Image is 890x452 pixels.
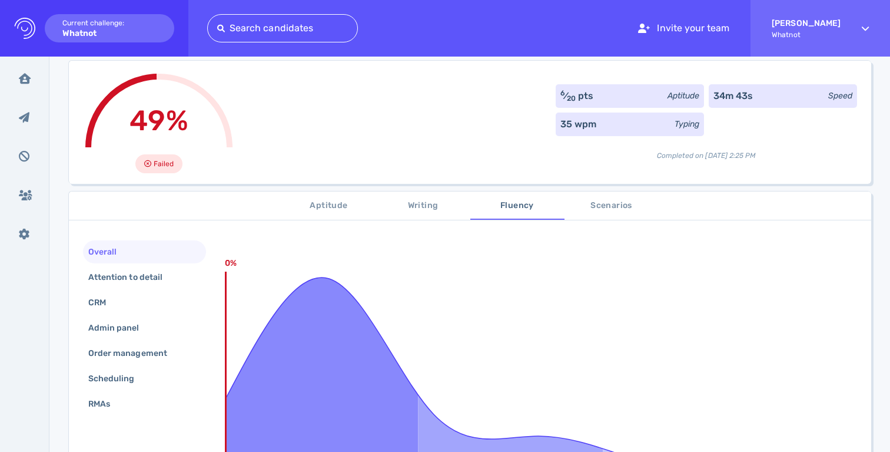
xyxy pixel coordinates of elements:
span: Fluency [477,199,557,213]
div: Aptitude [667,90,699,102]
sup: 6 [560,89,565,97]
span: Scenarios [572,199,652,213]
span: Writing [383,199,463,213]
div: Overall [86,243,131,260]
div: Completed on [DATE] 2:25 PM [556,141,857,161]
div: 34m 43s [713,89,753,103]
div: 35 wpm [560,117,596,131]
div: Admin panel [86,319,154,336]
strong: [PERSON_NAME] [772,18,841,28]
span: Aptitude [289,199,369,213]
div: Attention to detail [86,269,177,286]
div: RMAs [86,395,124,413]
text: 0% [225,258,237,268]
div: Speed [828,90,852,102]
div: Scheduling [86,370,149,387]
div: CRM [86,294,120,311]
div: Typing [675,118,699,130]
sub: 20 [567,94,576,103]
div: ⁄ pts [560,89,593,103]
div: Order management [86,345,181,362]
span: Whatnot [772,31,841,39]
span: 49% [129,104,188,137]
span: Failed [154,157,174,171]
